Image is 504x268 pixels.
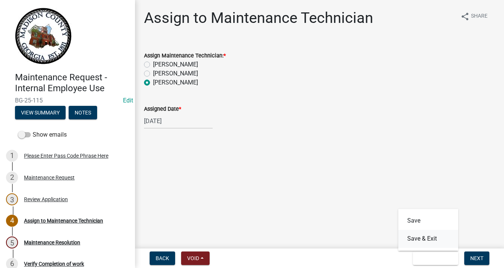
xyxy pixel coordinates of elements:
label: [PERSON_NAME] [153,60,198,69]
button: Save [398,212,458,230]
img: Madison County, Georgia [15,8,72,64]
div: Review Application [24,197,68,202]
span: Void [187,255,199,261]
a: Edit [123,97,133,104]
button: Notes [69,106,97,119]
button: Next [464,251,489,265]
button: Void [181,251,210,265]
span: Save & Exit [419,255,448,261]
span: Back [156,255,169,261]
div: 3 [6,193,18,205]
label: [PERSON_NAME] [153,69,198,78]
div: Maintenance Request [24,175,75,180]
h1: Assign to Maintenance Technician [144,9,373,27]
button: shareShare [454,9,493,24]
div: Maintenance Resolution [24,240,80,245]
label: Show emails [18,130,67,139]
wm-modal-confirm: Summary [15,110,66,116]
button: Back [150,251,175,265]
button: Save & Exit [413,251,458,265]
div: 2 [6,172,18,184]
div: Please Enter Pass Code Phrase Here [24,153,108,158]
div: Assign to Maintenance Technician [24,218,103,223]
div: 4 [6,215,18,227]
span: BG-25-115 [15,97,120,104]
button: Save & Exit [398,230,458,248]
div: Verify Completion of work [24,261,84,266]
wm-modal-confirm: Notes [69,110,97,116]
div: 5 [6,236,18,248]
label: [PERSON_NAME] [153,78,198,87]
wm-modal-confirm: Edit Application Number [123,97,133,104]
label: Assign Maintenance Technician: [144,53,226,59]
span: Share [471,12,487,21]
i: share [460,12,469,21]
h4: Maintenance Request - Internal Employee Use [15,72,129,94]
label: Assigned Date [144,107,181,112]
span: Next [470,255,483,261]
div: 1 [6,150,18,162]
div: Save & Exit [398,209,458,251]
input: mm/dd/yyyy [144,113,213,129]
button: View Summary [15,106,66,119]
